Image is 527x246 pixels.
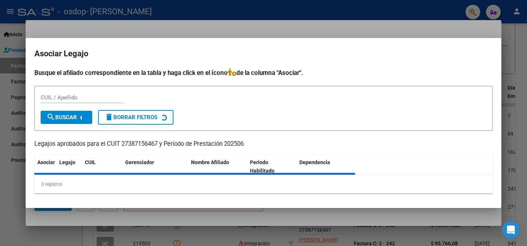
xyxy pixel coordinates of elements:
[250,159,274,174] span: Periodo Habilitado
[247,155,296,179] datatable-header-cell: Periodo Habilitado
[105,114,157,121] span: Borrar Filtros
[34,175,493,193] div: 0 registros
[299,159,330,165] span: Dependencia
[46,114,77,121] span: Buscar
[46,113,55,121] mat-icon: search
[34,155,56,179] datatable-header-cell: Asociar
[56,155,82,179] datatable-header-cell: Legajo
[34,47,493,61] h2: Asociar Legajo
[37,159,55,165] span: Asociar
[98,110,173,125] button: Borrar Filtros
[105,113,113,121] mat-icon: delete
[191,159,229,165] span: Nombre Afiliado
[85,159,96,165] span: CUIL
[125,159,154,165] span: Gerenciador
[34,140,493,149] p: Legajos aprobados para el CUIT 27387156467 y Período de Prestación 202506
[41,111,92,124] button: Buscar
[34,68,493,77] h4: Busque el afiliado correspondiente en la tabla y haga click en el ícono de la columna "Asociar".
[296,155,355,179] datatable-header-cell: Dependencia
[502,221,520,239] div: Open Intercom Messenger
[59,159,75,165] span: Legajo
[82,155,122,179] datatable-header-cell: CUIL
[188,155,247,179] datatable-header-cell: Nombre Afiliado
[122,155,188,179] datatable-header-cell: Gerenciador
